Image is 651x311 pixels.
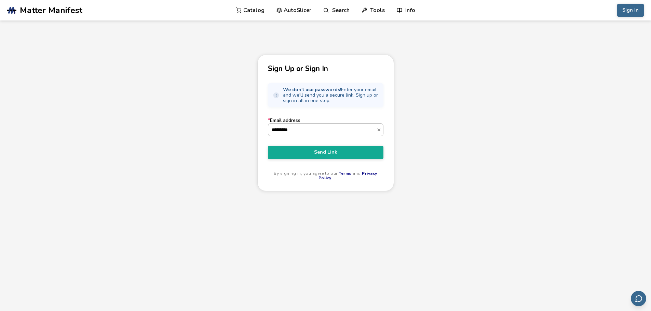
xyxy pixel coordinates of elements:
[318,171,377,181] a: Privacy Policy
[20,5,82,15] span: Matter Manifest
[283,86,341,93] strong: We don't use passwords!
[273,150,378,155] span: Send Link
[339,171,352,176] a: Terms
[617,4,644,17] button: Sign In
[268,124,377,136] input: *Email address
[268,118,383,136] label: Email address
[268,171,383,181] p: By signing in, you agree to our and .
[268,65,383,72] p: Sign Up or Sign In
[631,291,646,306] button: Send feedback via email
[268,146,383,159] button: Send Link
[283,87,379,103] span: Enter your email and we'll send you a secure link. Sign up or sign in all in one step.
[377,127,383,132] button: *Email address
